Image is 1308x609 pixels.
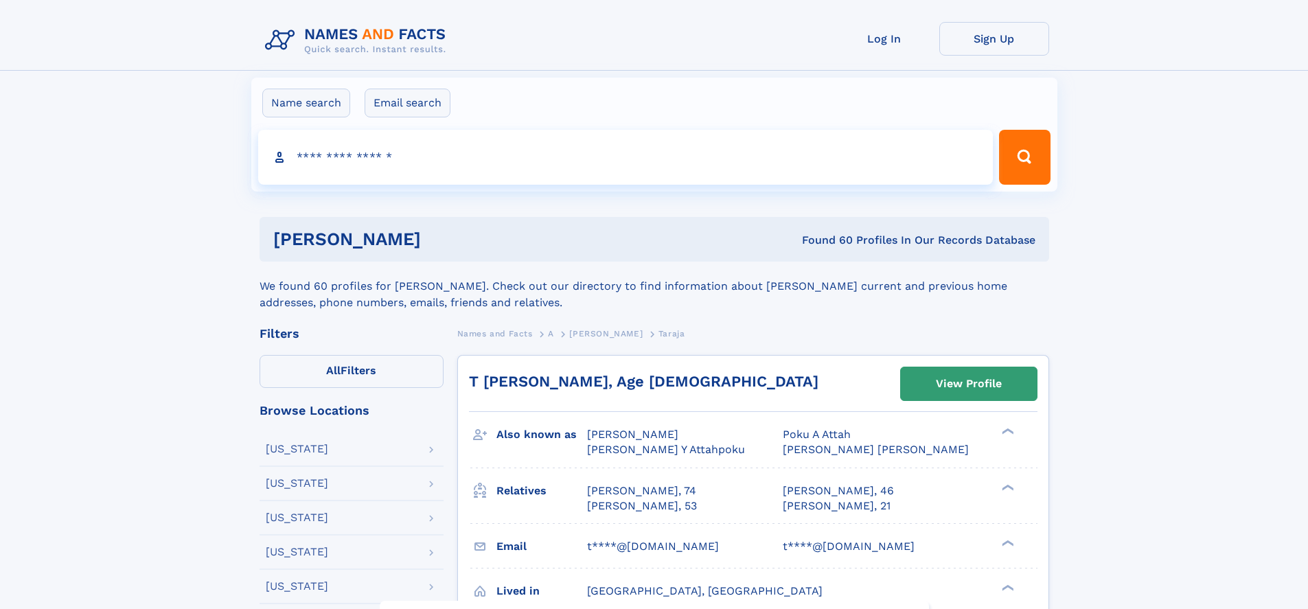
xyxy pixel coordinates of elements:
[266,512,328,523] div: [US_STATE]
[998,427,1015,436] div: ❯
[260,262,1049,311] div: We found 60 profiles for [PERSON_NAME]. Check out our directory to find information about [PERSON...
[783,428,851,441] span: Poku A Attah
[939,22,1049,56] a: Sign Up
[999,130,1050,185] button: Search Button
[998,583,1015,592] div: ❯
[326,364,341,377] span: All
[266,547,328,558] div: [US_STATE]
[829,22,939,56] a: Log In
[783,483,894,498] a: [PERSON_NAME], 46
[658,329,685,338] span: Taraja
[548,329,554,338] span: A
[260,404,444,417] div: Browse Locations
[469,373,818,390] a: T [PERSON_NAME], Age [DEMOGRAPHIC_DATA]
[901,367,1037,400] a: View Profile
[587,443,745,456] span: [PERSON_NAME] Y Attahpoku
[266,581,328,592] div: [US_STATE]
[365,89,450,117] label: Email search
[258,130,994,185] input: search input
[587,498,697,514] a: [PERSON_NAME], 53
[260,328,444,340] div: Filters
[496,423,587,446] h3: Also known as
[266,444,328,455] div: [US_STATE]
[496,535,587,558] h3: Email
[998,538,1015,547] div: ❯
[587,428,678,441] span: [PERSON_NAME]
[260,355,444,388] label: Filters
[457,325,533,342] a: Names and Facts
[496,579,587,603] h3: Lived in
[273,231,612,248] h1: [PERSON_NAME]
[936,368,1002,400] div: View Profile
[611,233,1035,248] div: Found 60 Profiles In Our Records Database
[587,584,823,597] span: [GEOGRAPHIC_DATA], [GEOGRAPHIC_DATA]
[587,483,696,498] a: [PERSON_NAME], 74
[569,325,643,342] a: [PERSON_NAME]
[548,325,554,342] a: A
[260,22,457,59] img: Logo Names and Facts
[998,483,1015,492] div: ❯
[496,479,587,503] h3: Relatives
[262,89,350,117] label: Name search
[783,498,891,514] a: [PERSON_NAME], 21
[569,329,643,338] span: [PERSON_NAME]
[266,478,328,489] div: [US_STATE]
[783,443,969,456] span: [PERSON_NAME] [PERSON_NAME]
